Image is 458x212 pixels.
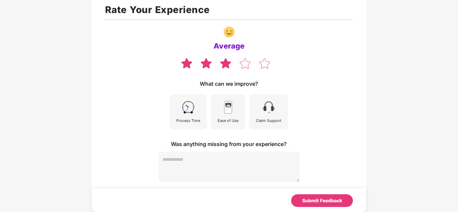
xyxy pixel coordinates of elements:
img: svg+xml;base64,PHN2ZyB4bWxucz0iaHR0cDovL3d3dy53My5vcmcvMjAwMC9zdmciIHdpZHRoPSIzOCIgaGVpZ2h0PSIzNS... [180,57,193,69]
div: Process Time [176,118,200,124]
img: svg+xml;base64,PHN2ZyB4bWxucz0iaHR0cDovL3d3dy53My5vcmcvMjAwMC9zdmciIHdpZHRoPSI0NSIgaGVpZ2h0PSI0NS... [221,100,236,115]
img: svg+xml;base64,PHN2ZyB4bWxucz0iaHR0cDovL3d3dy53My5vcmcvMjAwMC9zdmciIHdpZHRoPSI0NSIgaGVpZ2h0PSI0NS... [181,100,196,115]
img: svg+xml;base64,PHN2ZyB4bWxucz0iaHR0cDovL3d3dy53My5vcmcvMjAwMC9zdmciIHdpZHRoPSI0NSIgaGVpZ2h0PSI0NS... [261,100,276,115]
img: svg+xml;base64,PHN2ZyB4bWxucz0iaHR0cDovL3d3dy53My5vcmcvMjAwMC9zdmciIHdpZHRoPSIzOCIgaGVpZ2h0PSIzNS... [200,57,213,69]
div: What can we improve? [200,80,258,87]
div: Claim Support [256,118,281,124]
img: svg+xml;base64,PHN2ZyB4bWxucz0iaHR0cDovL3d3dy53My5vcmcvMjAwMC9zdmciIHdpZHRoPSIzOCIgaGVpZ2h0PSIzNS... [258,57,271,69]
img: svg+xml;base64,PHN2ZyB4bWxucz0iaHR0cDovL3d3dy53My5vcmcvMjAwMC9zdmciIHdpZHRoPSIzOCIgaGVpZ2h0PSIzNS... [239,57,251,69]
div: Ease of Use [218,118,238,124]
div: Submit Feedback [302,197,342,204]
img: svg+xml;base64,PHN2ZyBpZD0iR3JvdXBfNDI1MTIiIGRhdGEtbmFtZT0iR3JvdXAgNDI1MTIiIHhtbG5zPSJodHRwOi8vd3... [224,26,234,37]
div: Average [214,41,244,51]
img: svg+xml;base64,PHN2ZyB4bWxucz0iaHR0cDovL3d3dy53My5vcmcvMjAwMC9zdmciIHdpZHRoPSIzOCIgaGVpZ2h0PSIzNS... [219,57,232,69]
div: Was anything missing from your experience? [171,140,287,148]
h1: Rate Your Experience [105,2,353,17]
